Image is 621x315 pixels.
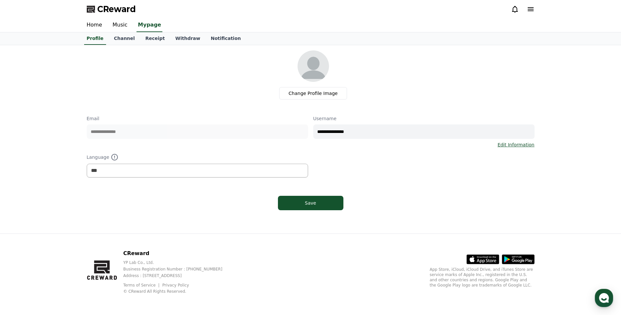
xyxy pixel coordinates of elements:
label: Change Profile Image [279,87,347,100]
a: Mypage [137,18,162,32]
div: Creward [36,4,60,11]
p: YP Lab Co., Ltd. [123,260,233,265]
p: Language [87,153,308,161]
p: CReward [123,250,233,257]
a: Profile [84,32,106,45]
a: Music [107,18,133,32]
div: Will respond in minutes [36,11,82,16]
p: Username [313,115,535,122]
a: Withdraw [170,32,205,45]
div: 好的 [110,176,120,183]
div: AI内容不属于使用他人视频，是否可以正常审批？ [33,92,120,105]
p: Business Registration Number : [PHONE_NUMBER] [123,267,233,272]
div: 您怎么判断视频是否是原创的内容 [46,52,120,59]
a: Home [82,18,107,32]
div: 是否为自己录制的视频 [71,72,120,79]
a: Edit Information [498,141,535,148]
div: 只有原创内容才会获得审批通过。 [19,33,111,39]
div: 无论是否加入 YPP，都会被优先列为审批保留状态。 [19,20,111,33]
p: © CReward All Rights Reserved. [123,289,233,294]
a: Terms of Service [123,283,160,287]
button: Save [278,196,343,210]
p: Email [87,115,308,122]
a: Channel [109,32,140,45]
span: CReward [97,4,136,14]
div: 您提供的频道似乎是使用 dreamina 创建的 AI 内容。该频道可以在 CReward 上使用。 [19,143,111,163]
a: [URL][DOMAIN_NAME] [66,118,120,124]
a: Notification [206,32,246,45]
img: profile_image [298,50,329,82]
a: Privacy Policy [162,283,189,287]
div: Save [291,200,330,206]
a: CReward [87,4,136,14]
p: Address : [STREET_ADDRESS] [123,273,233,278]
a: Receipt [140,32,170,45]
p: App Store, iCloud, iCloud Drive, and iTunes Store are service marks of Apple Inc., registered in ... [430,267,535,288]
